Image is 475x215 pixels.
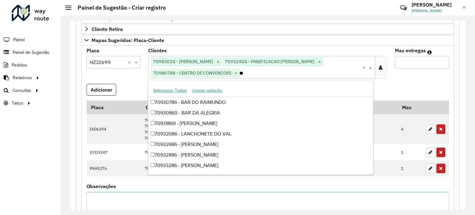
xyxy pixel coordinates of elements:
[148,108,373,118] div: 70930860 - BAR DA ALEGRIA
[92,27,123,32] span: Cliente Retira
[148,97,373,108] div: 70930786 - BAR DO RAIMUNDO
[148,81,374,175] ng-dropdown-panel: Options list
[12,100,23,106] span: Tático
[412,2,458,8] h3: [PERSON_NAME]
[87,114,141,144] td: IAO6394
[141,114,280,144] td: 70985236 70986024 70990401 70992283
[141,160,280,176] td: 70978787
[12,62,27,68] span: Pedidos
[141,144,280,160] td: 70943412
[362,64,367,71] span: Clear all
[128,58,133,66] span: Clear all
[148,47,167,54] label: Clientes
[81,24,454,34] a: Cliente Retira
[92,15,179,20] span: Cliente para Multi-CDD/Internalização
[87,84,116,96] button: Adicionar
[71,4,166,11] h2: Painel de Sugestão - Criar registro
[398,101,423,114] th: Max
[148,118,373,129] div: 70931869 - [PERSON_NAME]
[148,160,373,171] div: 70933286 - [PERSON_NAME]
[13,49,49,56] span: Painel de Sugestão
[81,35,454,45] a: Mapas Sugeridos: Placa-Cliente
[152,58,215,65] span: 70983034 - [PERSON_NAME]
[190,86,225,95] button: Limpar seleção
[141,101,280,114] th: Código Cliente
[12,87,31,94] span: Consultas
[87,183,116,190] label: Observações
[150,86,190,95] button: Selecionar Todos
[148,150,373,160] div: 70932886 - [PERSON_NAME]
[13,75,32,81] span: Relatórios
[87,101,141,114] th: Placa
[395,47,426,54] label: Max entregas
[148,139,373,150] div: 70932686 - [PERSON_NAME]
[152,69,233,77] span: 70986788 - CENTRO DE CONVENCOES
[412,8,458,14] span: [PERSON_NAME]
[316,58,323,66] span: ×
[87,160,141,176] td: PKH5J76
[148,171,373,181] div: 70933486 - MERC DO PERICLES
[397,1,410,15] a: Contato Rápido
[398,160,423,176] td: 1
[398,144,423,160] td: 1
[398,114,423,144] td: 4
[223,58,316,65] span: 70932404 - PANIFICACAO [PERSON_NAME]
[427,50,432,55] em: Máximo de clientes que serão colocados na mesma rota com os clientes informados
[233,70,239,77] span: ×
[87,47,99,54] label: Placa
[148,129,373,139] div: 70932086 - LANCHONETE DO VAL
[87,144,141,160] td: OYD3247
[13,37,25,43] span: Painel
[215,58,221,66] span: ×
[92,38,164,43] span: Mapas Sugeridos: Placa-Cliente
